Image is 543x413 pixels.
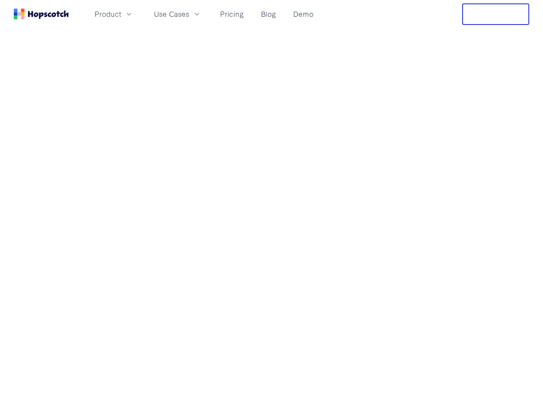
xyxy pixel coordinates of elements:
[14,273,23,283] strong: 4.8
[14,179,272,209] p: Educate users about your product and guide them to becoming successful customers.
[149,7,206,21] button: Use Cases
[258,7,279,21] a: Blog
[290,7,317,21] a: Demo
[14,71,272,170] h1: Convert more trials with interactive product tours
[97,226,181,255] button: Book a demo
[14,273,72,284] div: / 5 stars on G2
[462,3,529,25] button: Free Trial
[95,9,121,19] span: Product
[14,226,83,255] button: Show me!
[89,7,138,21] button: Product
[154,9,189,19] span: Use Cases
[14,9,69,19] a: Home
[217,7,247,21] a: Pricing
